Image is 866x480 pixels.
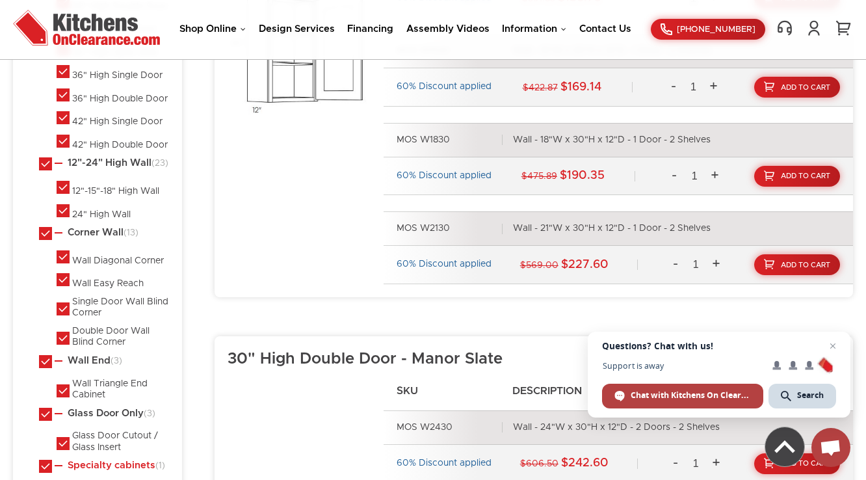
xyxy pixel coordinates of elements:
strong: $169.14 [560,81,601,93]
div: Wall Easy Reach [72,278,144,290]
a: + [705,164,724,189]
a: - [666,252,685,277]
div: Chat with Kitchens On Clearance [602,384,763,408]
div: MOS W2130 [397,223,502,235]
a: Design Services [259,24,335,34]
span: [PHONE_NUMBER] [677,25,755,34]
a: - [666,451,685,476]
a: Information [502,24,566,34]
div: 60% Discount applied [397,81,492,93]
span: (3) [144,409,155,418]
span: Add To Cart [781,460,830,467]
div: 60% Discount applied [397,259,492,271]
div: MOS W1830 [397,135,502,146]
a: Assembly Videos [406,24,490,34]
div: 42" High Single Door [72,116,163,128]
span: (3) [111,356,122,366]
a: Add To Cart [754,166,840,187]
a: Wall End(3) [55,356,122,366]
a: Specialty cabinets(1) [55,460,165,471]
a: Corner Wall(13) [55,228,138,238]
h4: SKU [384,384,497,397]
div: Single Door Wall Blind Corner [72,297,169,319]
strong: $242.60 [561,457,609,469]
span: (23) [151,159,168,168]
a: + [706,252,726,277]
a: Add To Cart [754,77,840,98]
strong: $190.35 [560,170,605,181]
div: 12"-15"-18" High Wall [72,186,159,198]
span: Add To Cart [781,84,830,91]
div: 36" High Single Door [72,70,163,82]
div: Wall Triangle End Cabinet [72,379,169,401]
a: Shop Online [179,24,246,34]
div: Search [768,384,836,408]
a: [PHONE_NUMBER] [651,19,765,40]
span: $606.50 [520,459,558,468]
h4: Description [499,384,612,397]
img: Kitchens On Clearance [13,10,160,46]
span: Add To Cart [781,261,830,269]
div: MOS W2430 [397,422,502,434]
div: 42" High Double Door [72,140,168,152]
span: Support is away [602,361,763,371]
strong: $227.60 [561,259,609,271]
span: $422.87 [523,83,558,92]
a: + [704,75,724,100]
div: Open chat [811,428,850,467]
img: Back to top [765,427,804,466]
div: 60% Discount applied [397,170,492,182]
div: Glass Door Cutout / Glass Insert [72,431,169,453]
div: Wall - 24"W x 30"H x 12"D - 2 Doors - 2 Shelves [513,422,720,434]
span: Close chat [825,338,841,354]
a: Glass Door Only(3) [55,408,155,419]
div: 36" High Double Door [72,94,168,105]
a: Add To Cart [754,254,840,275]
span: Add To Cart [781,172,830,180]
div: Wall Diagonal Corner [72,256,164,267]
a: Add To Cart [754,453,840,474]
span: (1) [155,461,165,470]
span: $569.00 [520,261,558,270]
a: 12"-24" High Wall(23) [55,158,168,168]
div: Wall - 18"W x 30"H x 12"D - 1 Door - 2 Shelves [513,135,711,146]
a: - [664,75,683,100]
div: 24" High Wall [72,209,131,221]
span: Questions? Chat with us! [602,341,836,351]
div: 60% Discount applied [397,458,492,470]
a: Financing [347,24,393,34]
div: Double Door Wall Blind Corner [72,326,169,349]
a: Contact Us [579,24,631,34]
div: Wall - 21"W x 30"H x 12"D - 1 Door - 2 Shelves [513,223,711,235]
span: Search [797,390,824,401]
h3: 30" High Double Door - Manor Slate [228,349,853,369]
a: + [706,451,726,476]
span: Chat with Kitchens On Clearance [631,390,751,401]
a: - [664,164,684,189]
span: (13) [124,228,138,237]
span: $475.89 [521,172,557,181]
